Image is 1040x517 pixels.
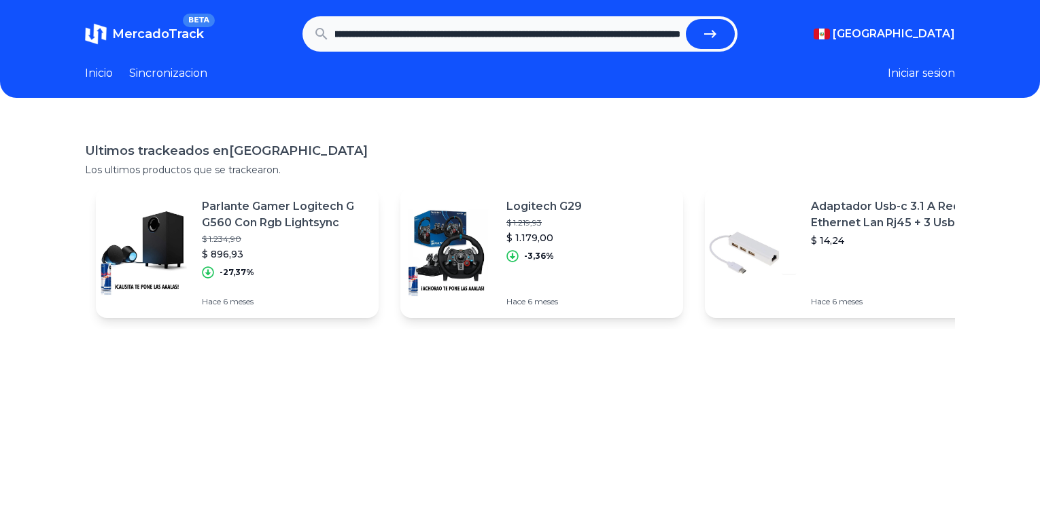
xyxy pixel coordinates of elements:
[85,141,955,160] h1: Ultimos trackeados en [GEOGRAPHIC_DATA]
[506,198,582,215] p: Logitech G29
[202,198,368,231] p: Parlante Gamer Logitech G G560 Con Rgb Lightsync
[705,205,800,300] img: Featured image
[833,26,955,42] span: [GEOGRAPHIC_DATA]
[202,296,368,307] p: Hace 6 meses
[814,26,955,42] button: [GEOGRAPHIC_DATA]
[85,23,107,45] img: MercadoTrack
[96,188,379,318] a: Featured imageParlante Gamer Logitech G G560 Con Rgb Lightsync$ 1.234,90$ 896,93-27,37%Hace 6 meses
[85,23,204,45] a: MercadoTrackBETA
[400,188,683,318] a: Featured imageLogitech G29$ 1.219,93$ 1.179,00-3,36%Hace 6 meses
[202,234,368,245] p: $ 1.234,90
[96,205,191,300] img: Featured image
[811,198,977,231] p: Adaptador Usb-c 3.1 A Red Ethernet Lan Rj45 + 3 Usb 3.0
[814,29,830,39] img: Peru
[506,296,582,307] p: Hace 6 meses
[220,267,254,278] p: -27,37%
[811,234,977,247] p: $ 14,24
[202,247,368,261] p: $ 896,93
[811,296,977,307] p: Hace 6 meses
[112,26,204,41] span: MercadoTrack
[183,14,215,27] span: BETA
[85,65,113,82] a: Inicio
[400,205,496,300] img: Featured image
[85,163,955,177] p: Los ultimos productos que se trackearon.
[888,65,955,82] button: Iniciar sesion
[129,65,207,82] a: Sincronizacion
[524,251,554,262] p: -3,36%
[506,231,582,245] p: $ 1.179,00
[506,217,582,228] p: $ 1.219,93
[705,188,988,318] a: Featured imageAdaptador Usb-c 3.1 A Red Ethernet Lan Rj45 + 3 Usb 3.0$ 14,24Hace 6 meses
